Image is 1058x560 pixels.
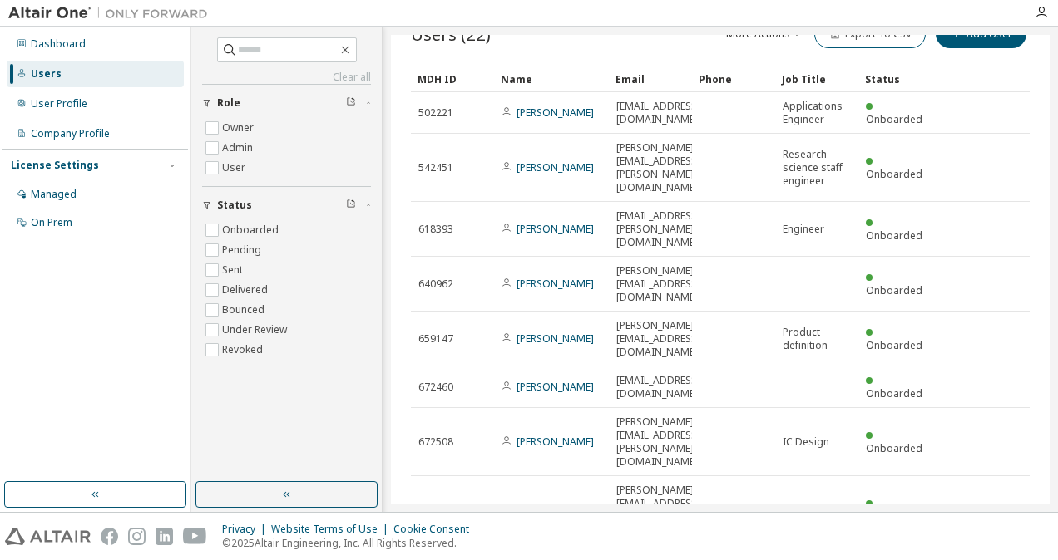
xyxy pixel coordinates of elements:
span: Onboarded [866,441,922,455]
a: [PERSON_NAME] [517,332,594,346]
span: Engineer [783,223,824,236]
span: Onboarded [866,112,922,126]
a: [PERSON_NAME] [517,435,594,449]
span: 640962 [418,278,453,291]
span: 672508 [418,435,453,449]
span: Status [217,199,252,212]
a: [PERSON_NAME] [517,380,594,394]
div: MDH ID [418,66,487,92]
img: youtube.svg [183,528,207,545]
div: Privacy [222,523,271,536]
label: User [222,158,249,178]
label: Revoked [222,340,266,360]
a: [PERSON_NAME] [517,222,594,236]
div: Users [31,67,62,81]
label: Onboarded [222,220,282,240]
div: Company Profile [31,127,110,140]
div: Cookie Consent [393,523,479,536]
span: 542451 [418,161,453,174]
a: Clear all [202,71,371,84]
span: [PERSON_NAME][EMAIL_ADDRESS][DOMAIN_NAME] [616,319,700,359]
span: Onboarded [866,386,922,400]
span: 659147 [418,332,453,346]
span: [PERSON_NAME][EMAIL_ADDRESS][PERSON_NAME][DOMAIN_NAME] [616,415,700,469]
label: Under Review [222,320,290,340]
span: [PERSON_NAME][EMAIL_ADDRESS][DOMAIN_NAME] [616,264,700,304]
a: [PERSON_NAME] [517,277,594,291]
span: Research science staff engineer [783,148,851,188]
label: Owner [222,118,257,138]
span: IC Design [783,435,829,449]
div: Phone [699,66,769,92]
span: [EMAIL_ADDRESS][DOMAIN_NAME] [616,100,700,126]
label: Sent [222,260,246,280]
span: Onboarded [866,167,922,181]
label: Admin [222,138,256,158]
span: Onboarded [866,283,922,297]
label: Pending [222,240,264,260]
button: Role [202,85,371,121]
a: [PERSON_NAME] [517,503,594,517]
label: Delivered [222,280,271,300]
img: facebook.svg [101,528,118,545]
span: 502221 [418,106,453,120]
img: altair_logo.svg [5,528,91,545]
div: Managed [31,188,77,201]
div: Name [501,66,602,92]
a: [PERSON_NAME] [517,106,594,120]
div: On Prem [31,216,72,229]
span: [PERSON_NAME][EMAIL_ADDRESS][PERSON_NAME][DOMAIN_NAME] [616,141,700,194]
div: User Profile [31,97,87,111]
span: Role [217,96,240,110]
span: Product definition [783,326,851,352]
div: Email [616,66,685,92]
span: 672460 [418,381,453,394]
span: Onboarded [866,228,922,243]
a: [PERSON_NAME] [517,160,594,174]
label: Bounced [222,300,268,320]
span: [EMAIL_ADDRESS][PERSON_NAME][DOMAIN_NAME] [616,209,700,249]
span: Clear filter [346,96,356,110]
p: © 2025 Altair Engineering, Inc. All Rights Reserved. [222,536,479,550]
span: 618393 [418,223,453,236]
span: Applications Engineer [783,100,851,126]
span: Clear filter [346,199,356,212]
div: Job Title [782,66,852,92]
span: Onboarded [866,338,922,352]
div: License Settings [11,159,99,172]
img: instagram.svg [128,528,146,545]
span: [PERSON_NAME][EMAIL_ADDRESS][PERSON_NAME][DOMAIN_NAME] [616,484,700,537]
img: Altair One [8,5,216,22]
span: [EMAIL_ADDRESS][DOMAIN_NAME] [616,374,700,400]
div: Dashboard [31,37,86,51]
img: linkedin.svg [156,528,173,545]
div: Status [865,66,935,92]
button: Status [202,187,371,224]
div: Website Terms of Use [271,523,393,536]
